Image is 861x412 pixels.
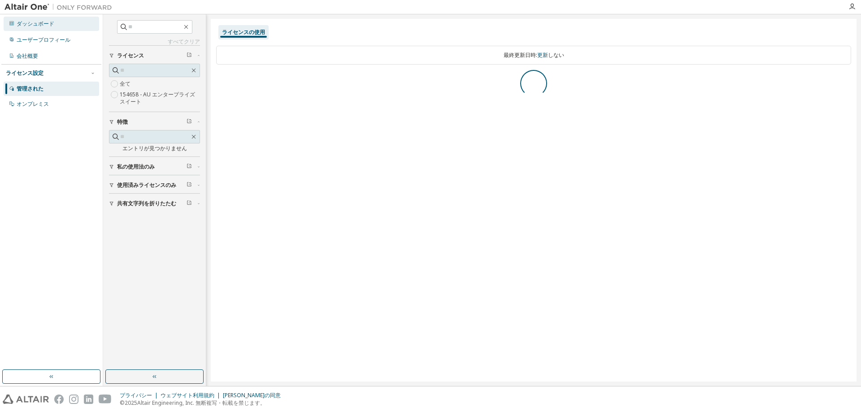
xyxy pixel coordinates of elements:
font: [PERSON_NAME]の同意 [223,391,281,399]
font: 私の使用法のみ [117,163,155,170]
font: ライセンス設定 [6,69,43,77]
font: 154658 - AU エンタープライズ スイート [120,91,195,105]
font: 更新 [537,51,548,59]
button: 私の使用法のみ [109,157,200,177]
font: すべてクリア [168,38,200,45]
font: オンプレミス [17,100,49,108]
button: 特徴 [109,112,200,132]
font: 使用済みライセンスのみ [117,181,176,189]
font: ウェブサイト利用規約 [161,391,214,399]
font: ライセンスの使用 [222,28,265,36]
img: youtube.svg [99,395,112,404]
font: 共有文字列を折りたたむ [117,199,176,207]
font: ユーザープロフィール [17,36,70,43]
font: プライバシー [120,391,152,399]
font: しない [548,51,564,59]
font: 特徴 [117,118,128,126]
font: ダッシュボード [17,20,54,27]
span: フィルターをクリア [187,200,192,207]
font: ライセンス [117,52,144,59]
img: facebook.svg [54,395,64,404]
button: 共有文字列を折りたたむ [109,194,200,213]
span: フィルターをクリア [187,163,192,170]
img: linkedin.svg [84,395,93,404]
img: altair_logo.svg [3,395,49,404]
img: instagram.svg [69,395,78,404]
font: 2025 [125,399,137,407]
font: 会社概要 [17,52,38,60]
span: フィルターをクリア [187,182,192,189]
font: 管理された [17,85,43,92]
span: フィルターをクリア [187,118,192,126]
font: 全て [120,80,130,87]
font: 最終更新日時: [504,51,537,59]
font: © [120,399,125,407]
span: フィルターをクリア [187,52,192,59]
font: エントリが見つかりません [122,144,187,152]
button: ライセンス [109,46,200,65]
font: Altair Engineering, Inc. 無断複写・転載を禁じます。 [137,399,265,407]
button: 使用済みライセンスのみ [109,175,200,195]
img: アルタイルワン [4,3,117,12]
